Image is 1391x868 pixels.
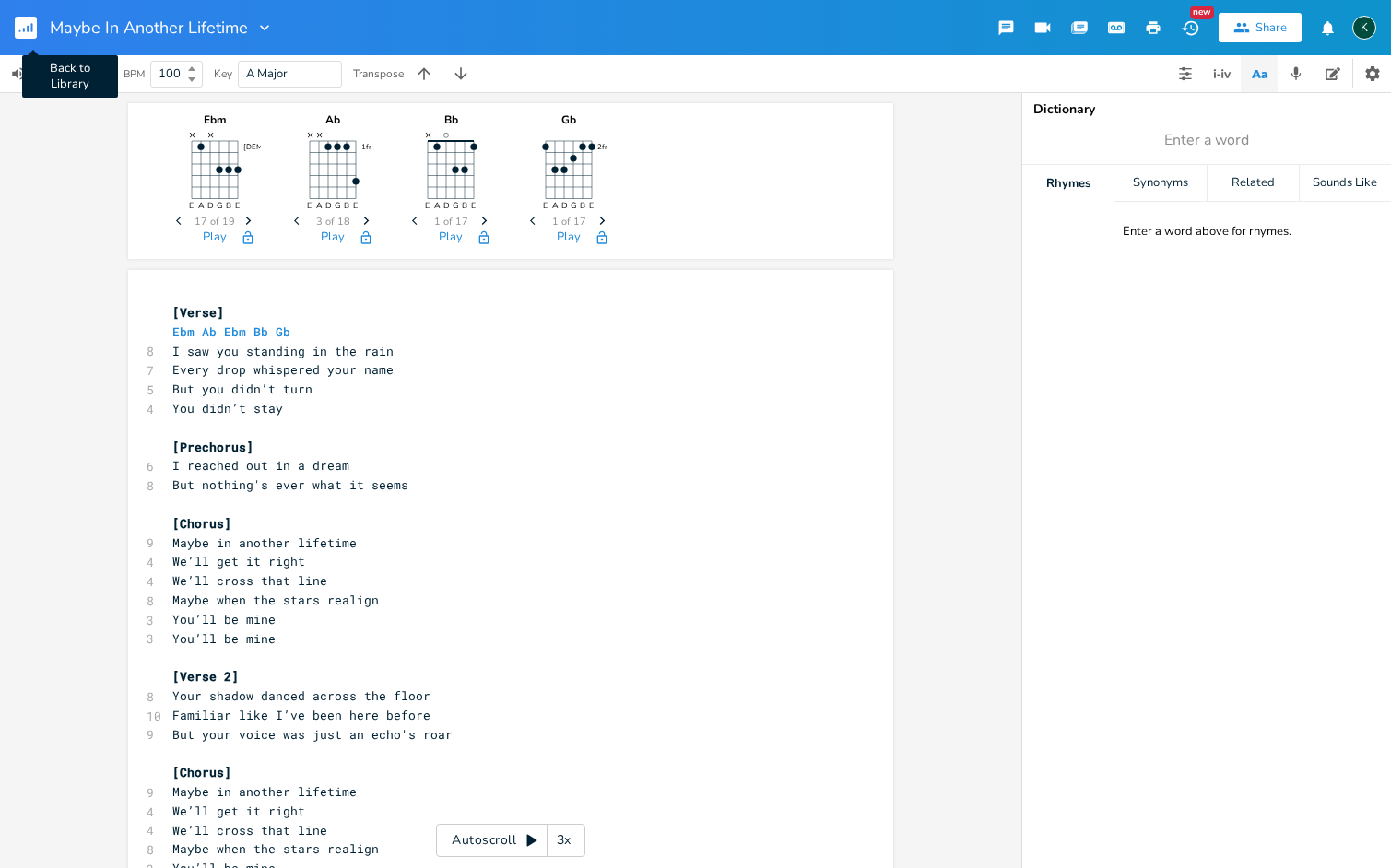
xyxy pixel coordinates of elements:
[443,200,450,211] text: D
[224,323,246,340] span: Ebm
[1114,165,1206,202] div: Synonyms
[124,69,145,79] div: BPM
[335,200,341,211] text: G
[253,323,268,340] span: Bb
[1190,6,1214,19] div: New
[172,822,327,839] span: We’ll cross that line
[214,68,232,79] div: Key
[169,114,261,125] div: Ebm
[172,323,195,340] span: Ebm
[589,200,594,211] text: E
[425,127,431,142] text: ×
[557,230,581,246] button: Play
[235,200,240,211] text: E
[287,114,379,125] div: Ab
[316,217,350,227] span: 3 of 18
[172,687,430,704] span: Your shadow danced across the floor
[405,114,497,125] div: Bb
[434,200,441,211] text: A
[172,515,231,532] span: [Chorus]
[207,200,214,211] text: D
[172,783,357,800] span: Maybe in another lifetime
[307,200,312,211] text: E
[246,65,288,82] span: A Major
[316,127,323,142] text: ×
[543,200,548,211] text: E
[1255,19,1287,36] div: Share
[172,304,224,321] span: [Verse]
[172,726,453,743] span: But your voice was just an echo's roar
[1219,13,1302,42] button: Share
[198,200,205,211] text: A
[434,217,468,227] span: 1 of 17
[548,824,581,857] div: 3x
[172,381,312,397] span: But you didn’t turn
[172,668,239,685] span: [Verse 2]
[172,630,276,647] span: You’ll be mine
[1033,103,1380,116] div: Dictionary
[552,200,559,211] text: A
[172,553,305,569] span: We’ll get it right
[189,127,195,142] text: ×
[453,200,459,211] text: G
[172,803,305,819] span: We’ll get it right
[226,200,231,211] text: B
[425,200,430,211] text: E
[1172,11,1208,44] button: New
[316,200,323,211] text: A
[172,611,276,628] span: You’ll be mine
[172,457,349,474] span: I reached out in a dream
[552,217,586,227] span: 1 of 17
[172,707,430,723] span: Familiar like I’ve been here before
[571,200,577,211] text: G
[561,200,568,211] text: D
[1352,16,1376,40] div: Koval
[597,142,607,152] text: 2fr
[325,200,332,211] text: D
[353,200,358,211] text: E
[15,6,52,50] button: Back to Library
[172,534,357,551] span: Maybe in another lifetime
[471,200,476,211] text: E
[172,439,253,455] span: [Prechorus]
[1300,165,1391,202] div: Sounds Like
[439,230,463,246] button: Play
[580,200,585,211] text: B
[353,68,404,79] div: Transpose
[523,114,615,125] div: Gb
[462,200,467,211] text: B
[436,824,585,857] div: Autoscroll
[172,476,408,493] span: But nothing's ever what it seems
[361,142,371,152] text: 1fr
[172,764,231,780] span: [Chorus]
[172,343,394,359] span: I saw you standing in the rain
[172,400,283,416] span: You didn’t stay
[50,19,248,36] span: Maybe In Another Lifetime
[1208,165,1299,202] div: Related
[1123,224,1291,240] div: Enter a word above for rhymes.
[344,200,349,211] text: B
[202,323,217,340] span: Ab
[276,323,290,340] span: Gb
[307,127,313,142] text: ×
[172,572,327,589] span: We’ll cross that line
[195,217,235,227] span: 17 of 19
[189,200,194,211] text: E
[172,592,379,608] span: Maybe when the stars realign
[321,230,345,246] button: Play
[1352,6,1376,49] button: K
[203,230,227,246] button: Play
[243,142,326,152] text: [DEMOGRAPHIC_DATA]
[1022,165,1114,202] div: Rhymes
[217,200,223,211] text: G
[1164,130,1249,151] span: Enter a word
[207,127,214,142] text: ×
[172,361,394,378] span: Every drop whispered your name
[172,840,379,857] span: Maybe when the stars realign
